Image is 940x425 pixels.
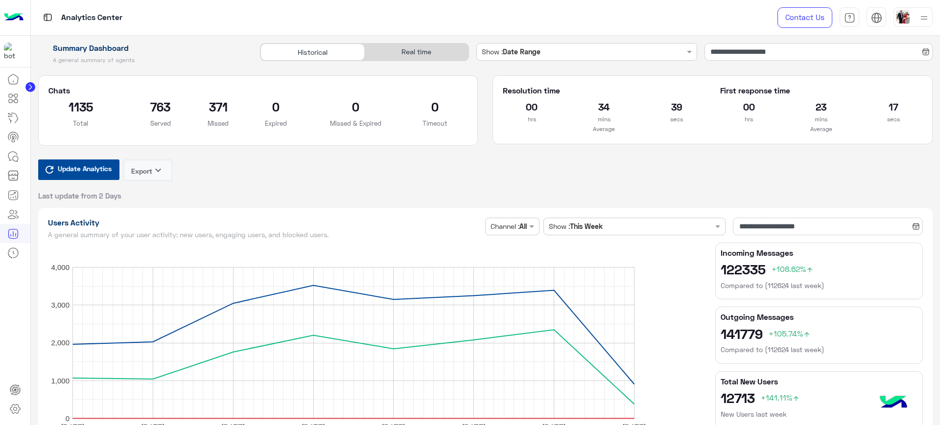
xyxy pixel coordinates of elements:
[503,86,705,95] h5: Resolution time
[721,312,917,322] h5: Outgoing Messages
[38,159,119,180] button: Update Analytics
[260,44,364,61] div: Historical
[51,263,70,271] text: 4,000
[871,12,882,23] img: tab
[51,376,70,384] text: 1,000
[323,118,388,128] p: Missed & Expired
[721,409,917,419] h6: New Users last week
[720,124,922,134] p: Average
[208,99,229,114] h2: 371
[648,99,705,114] h2: 39
[772,264,814,273] span: +108.62%
[721,390,917,405] h2: 12713
[65,414,69,422] text: 0
[128,118,193,128] p: Served
[123,159,172,181] button: Exportkeyboard_arrow_down
[876,386,911,420] img: hulul-logo.png
[792,99,850,114] h2: 23
[575,99,633,114] h2: 34
[403,118,468,128] p: Timeout
[918,12,930,24] img: profile
[769,329,811,338] span: +105.74%
[721,377,917,386] h5: Total New Users
[38,56,249,64] h5: A general summary of agents
[128,99,193,114] h2: 763
[48,231,482,239] h5: A general summary of your user activity: new users, engaging users, and blocked users.
[48,99,114,114] h2: 1135
[38,191,121,201] span: Last update from 2 Days
[208,118,229,128] p: Missed
[323,99,388,114] h2: 0
[720,114,778,124] p: hrs
[865,99,922,114] h2: 17
[503,114,561,124] p: hrs
[575,114,633,124] p: mins
[503,99,561,114] h2: 00
[48,118,114,128] p: Total
[42,11,54,23] img: tab
[38,43,249,53] h1: Summary Dashboard
[61,11,122,24] p: Analytics Center
[896,10,910,23] img: userImage
[648,114,705,124] p: secs
[4,43,22,60] img: 1403182699927242
[243,99,308,114] h2: 0
[721,345,917,355] h6: Compared to (112624 last week)
[48,86,468,95] h5: Chats
[844,12,855,23] img: tab
[721,248,917,258] h5: Incoming Messages
[365,44,469,61] div: Real time
[721,326,917,341] h2: 141779
[777,7,832,28] a: Contact Us
[51,338,70,347] text: 2,000
[721,261,917,277] h2: 122335
[243,118,308,128] p: Expired
[152,164,164,176] i: keyboard_arrow_down
[720,99,778,114] h2: 00
[48,218,482,227] h1: Users Activity
[403,99,468,114] h2: 0
[55,162,114,175] span: Update Analytics
[51,301,70,309] text: 3,000
[720,86,922,95] h5: First response time
[721,281,917,291] h6: Compared to (112624 last week)
[792,114,850,124] p: mins
[761,393,800,402] span: +141.11%
[4,7,23,28] img: Logo
[840,7,859,28] a: tab
[503,124,705,134] p: Average
[865,114,922,124] p: secs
